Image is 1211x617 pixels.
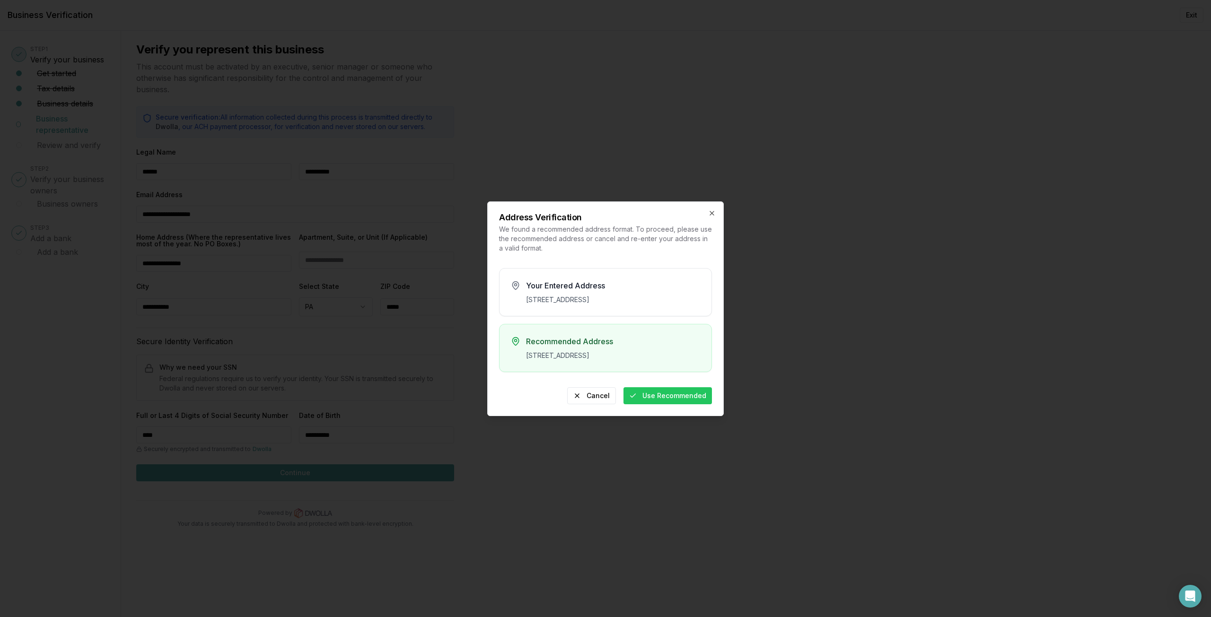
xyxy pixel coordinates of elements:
[623,387,712,404] button: Use Recommended
[526,295,700,304] div: [STREET_ADDRESS]
[526,351,700,360] div: [STREET_ADDRESS]
[499,213,712,222] h2: Address Verification
[567,387,616,404] button: Cancel
[526,336,700,347] h3: Recommended Address
[526,280,700,291] h3: Your Entered Address
[499,225,712,253] p: We found a recommended address format. To proceed, please use the recommended address or cancel a...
